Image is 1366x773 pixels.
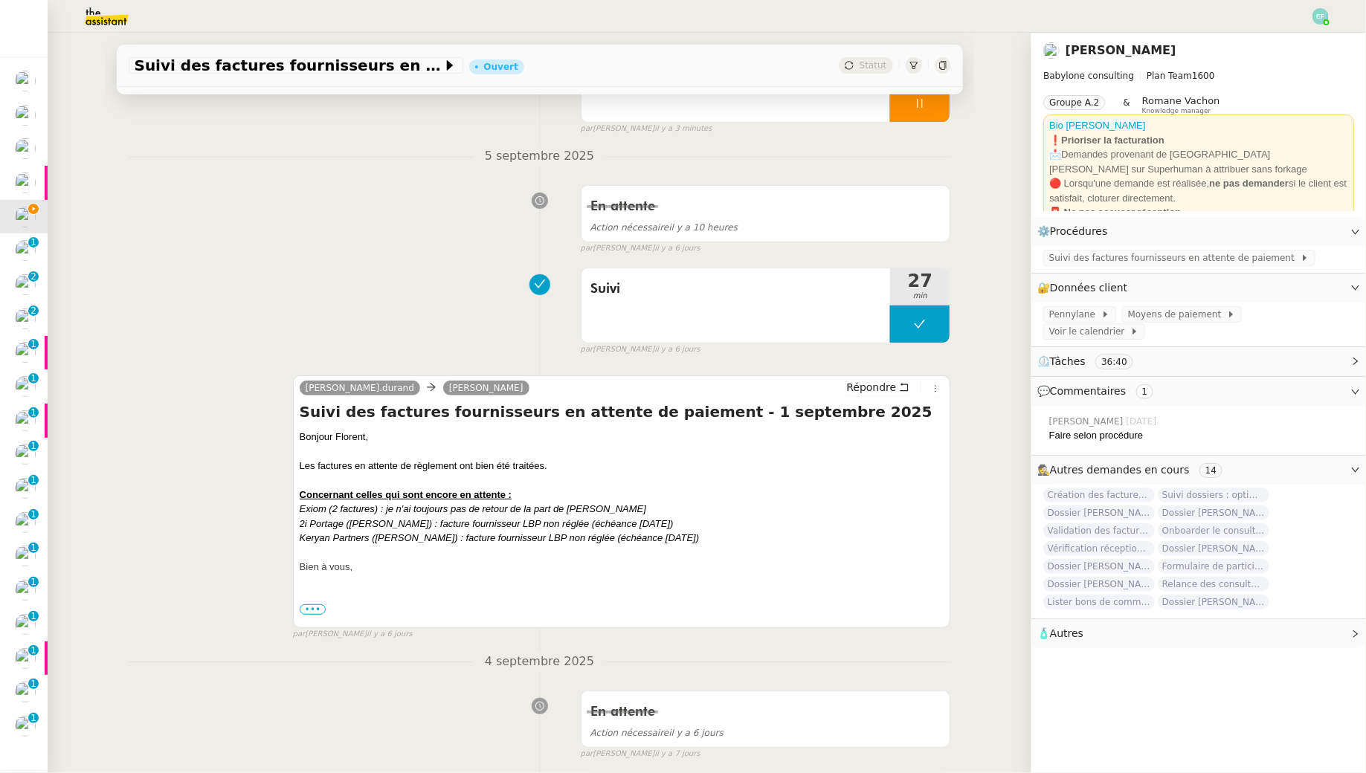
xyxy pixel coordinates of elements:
[1031,619,1366,648] div: 🧴Autres
[28,305,39,316] nz-badge-sup: 2
[1031,456,1366,485] div: 🕵️Autres demandes en cours 14
[654,748,700,760] span: il y a 7 jours
[1158,541,1269,556] span: Dossier [PERSON_NAME]
[590,278,882,300] span: Suivi
[15,376,36,397] img: users%2FCygQWYDBOPOznN603WeuNE1Nrh52%2Favatar%2F30207385-4d55-4b71-b239-1e3378469e4a
[581,242,593,255] span: par
[15,342,36,363] img: users%2FTtzP7AGpm5awhzgAzUtU1ot6q7W2%2Favatar%2Fb1ec9cbd-befd-4b0f-b4c2-375d59dbe3fa
[846,380,896,395] span: Répondre
[1031,274,1366,303] div: 🔐Données client
[473,652,606,672] span: 4 septembre 2025
[484,62,518,71] div: Ouvert
[300,532,700,543] em: Keryan Partners ([PERSON_NAME]) : facture fournisseur LBP non réglée (échéance [DATE])
[15,240,36,261] img: users%2F8b5K4WuLB4fkrqH4og3fBdCrwGs1%2Favatar%2F1516943936898.jpeg
[300,430,944,444] div: Bonjour Florent,
[590,222,669,233] span: Action nécessaire
[15,138,36,159] img: users%2FSg6jQljroSUGpSfKFUOPmUmNaZ23%2Favatar%2FUntitled.png
[890,290,950,303] span: min
[28,713,39,723] nz-badge-sup: 1
[28,577,39,587] nz-badge-sup: 1
[15,614,36,635] img: users%2FQNmrJKjvCnhZ9wRJPnUNc9lj8eE3%2Favatar%2F5ca36b56-0364-45de-a850-26ae83da85f1
[1158,577,1269,592] span: Relance des consultants CRA - août 2025
[15,308,36,329] img: users%2FSg6jQljroSUGpSfKFUOPmUmNaZ23%2Favatar%2FUntitled.png
[841,379,915,395] button: Répondre
[1136,384,1154,399] nz-tag: 1
[15,716,36,737] img: users%2FlEKjZHdPaYMNgwXp1mLJZ8r8UFs1%2Favatar%2F1e03ee85-bb59-4f48-8ffa-f076c2e8c285
[30,713,36,726] p: 1
[1049,250,1301,265] span: Suivi des factures fournisseurs en attente de paiement
[28,543,39,553] nz-badge-sup: 1
[1050,355,1086,367] span: Tâches
[590,728,669,738] span: Action nécessaire
[1043,42,1060,59] img: users%2FSg6jQljroSUGpSfKFUOPmUmNaZ23%2Favatar%2FUntitled.png
[1037,355,1146,367] span: ⏲️
[1043,595,1155,609] span: Lister bons de commande manquants à [PERSON_NAME]
[28,611,39,621] nz-badge-sup: 1
[1127,415,1160,428] span: [DATE]
[293,628,413,641] small: [PERSON_NAME]
[1031,217,1366,246] div: ⚙️Procédures
[1043,95,1105,110] nz-tag: Groupe A.2
[1043,505,1155,520] span: Dossier [PERSON_NAME]
[581,748,700,760] small: [PERSON_NAME]
[654,242,700,255] span: il y a 6 jours
[1043,71,1134,81] span: Babylone consulting
[890,272,950,290] span: 27
[28,509,39,520] nz-badge-sup: 1
[1049,147,1348,176] div: Demandes provenant de [GEOGRAPHIC_DATA][PERSON_NAME] sur Superhuman à attribuer sans forkage
[1209,178,1289,189] strong: ne pas demander
[15,648,36,669] img: users%2FCygQWYDBOPOznN603WeuNE1Nrh52%2Favatar%2F30207385-4d55-4b71-b239-1e3378469e4a
[1199,463,1222,478] nz-tag: 14
[1312,8,1329,25] img: svg
[581,123,593,135] span: par
[1043,488,1155,502] span: Création des factures client - [DATE]
[15,274,36,295] img: users%2FSg6jQljroSUGpSfKFUOPmUmNaZ23%2Favatar%2FUntitled.png
[30,441,36,454] p: 1
[1050,385,1126,397] span: Commentaires
[28,237,39,248] nz-badge-sup: 1
[28,339,39,349] nz-badge-sup: 1
[28,679,39,689] nz-badge-sup: 1
[1031,347,1366,376] div: ⏲️Tâches 36:40
[654,343,700,356] span: il y a 6 jours
[1049,324,1130,339] span: Voir le calendrier
[1158,523,1269,538] span: Onboarder le consultant [PERSON_NAME]
[1066,43,1176,57] a: [PERSON_NAME]
[1049,176,1348,205] div: 🔴 Lorsqu'une demande est réalisée, si le client est satisfait, cloturer directement.
[590,222,738,233] span: il y a 10 heures
[1123,95,1130,114] span: &
[15,172,36,193] img: users%2FTtzP7AGpm5awhzgAzUtU1ot6q7W2%2Favatar%2Fb1ec9cbd-befd-4b0f-b4c2-375d59dbe3fa
[15,71,36,91] img: users%2Fx9OnqzEMlAUNG38rkK8jkyzjKjJ3%2Favatar%2F1516609952611.jpeg
[1043,577,1155,592] span: Dossier [PERSON_NAME]
[30,509,36,523] p: 1
[28,407,39,418] nz-badge-sup: 1
[30,373,36,386] p: 1
[1050,627,1083,639] span: Autres
[15,546,36,566] img: users%2FTtzP7AGpm5awhzgAzUtU1ot6q7W2%2Favatar%2Fb1ec9cbd-befd-4b0f-b4c2-375d59dbe3fa
[30,305,36,319] p: 2
[28,441,39,451] nz-badge-sup: 1
[1049,428,1354,443] div: Faire selon procédure
[15,105,36,126] img: users%2FSg6jQljroSUGpSfKFUOPmUmNaZ23%2Favatar%2FUntitled.png
[1050,282,1128,294] span: Données client
[300,518,674,529] em: 2i Portage ([PERSON_NAME]) : facture fournisseur LBP non réglée (échéance [DATE])
[1049,135,1164,146] strong: ❗Prioriser la facturation
[135,58,442,73] span: Suivi des factures fournisseurs en attente de paiement - 1 septembre 2025
[28,373,39,384] nz-badge-sup: 1
[30,339,36,352] p: 1
[1158,559,1269,574] span: Formulaire de participation Statista / Les echos
[1158,595,1269,609] span: Dossier [PERSON_NAME]
[30,577,36,590] p: 1
[1142,107,1211,115] span: Knowledge manager
[860,60,887,71] span: Statut
[581,748,593,760] span: par
[443,381,529,395] a: [PERSON_NAME]
[1043,559,1155,574] span: Dossier [PERSON_NAME]
[30,407,36,421] p: 1
[1031,377,1366,406] div: 💬Commentaires 1
[581,343,593,356] span: par
[300,459,944,473] div: Les factures en attente de règlement ont bien été traitées.
[1095,355,1133,369] nz-tag: 36:40
[1037,223,1115,240] span: ⚙️
[473,146,606,166] span: 5 septembre 2025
